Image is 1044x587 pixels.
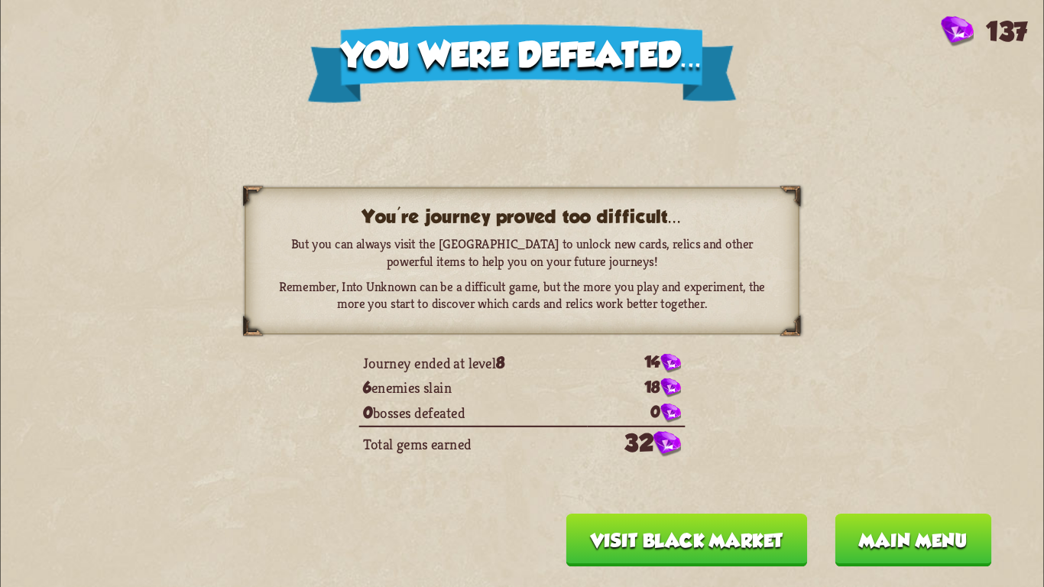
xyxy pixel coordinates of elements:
[363,404,373,421] span: 0
[941,16,974,47] img: Gem.png
[307,24,737,102] div: You were defeated...
[587,401,685,426] td: 0
[653,432,681,458] img: Gem.png
[278,235,766,270] p: But you can always visit the [GEOGRAPHIC_DATA] to unlock new cards, relics and other powerful ite...
[359,401,588,426] td: bosses defeated
[587,351,685,376] td: 14
[587,375,685,401] td: 18
[363,378,371,396] span: 6
[359,351,588,376] td: Journey ended at level
[359,375,588,401] td: enemies slain
[660,378,681,398] img: Gem.png
[566,514,808,566] button: Visit Black Market
[587,425,685,460] td: 32
[941,16,1027,47] div: Gems
[359,425,588,460] td: Total gems earned
[278,278,766,313] p: Remember, Into Unknown can be a difficult game, but the more you play and experiment, the more yo...
[278,206,766,228] h3: You're journey proved too difficult...
[835,514,991,566] button: Main menu
[660,404,681,423] img: Gem.png
[660,353,681,373] img: Gem.png
[496,354,505,371] span: 8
